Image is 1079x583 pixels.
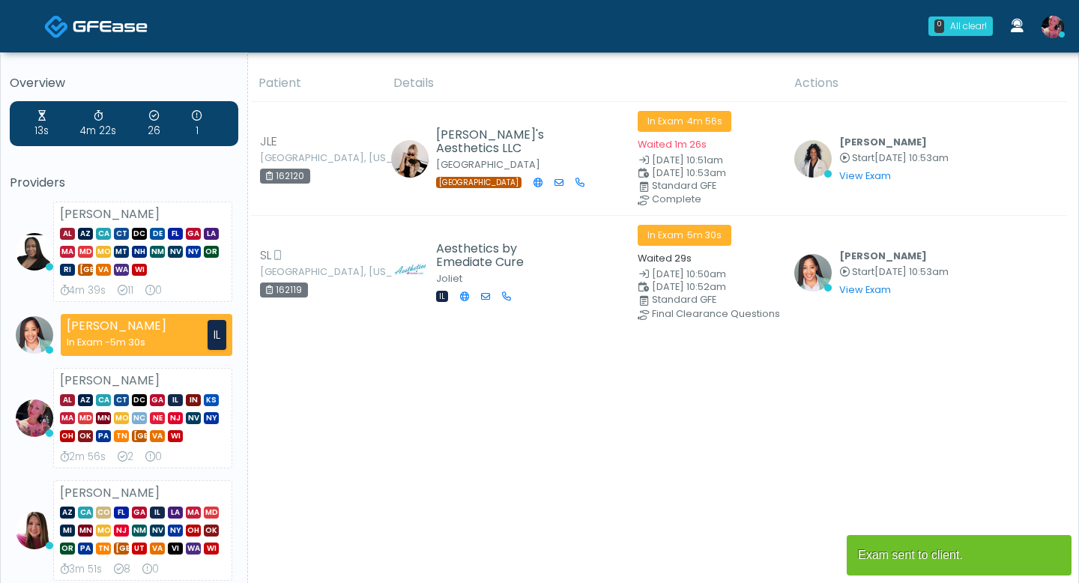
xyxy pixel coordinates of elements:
span: 5m 30s [687,229,722,241]
span: DC [132,228,147,240]
span: GA [186,228,201,240]
img: Lindsey Morgan [1042,16,1064,38]
div: 2 [118,450,133,465]
span: UT [132,543,147,555]
img: Veronica Weatherspoon [16,233,53,271]
span: CT [114,228,129,240]
a: Docovia [44,1,148,50]
small: Waited 1m 26s [638,138,707,151]
span: AZ [78,228,93,240]
span: NJ [114,525,129,537]
span: NC [132,412,147,424]
strong: [PERSON_NAME] [60,484,160,501]
div: 4m 39s [60,283,106,298]
span: SL [260,247,271,265]
small: Started at [839,268,949,277]
span: MA [186,507,201,519]
span: VA [150,543,165,555]
div: 8 [114,562,130,577]
img: Docovia [73,19,148,34]
span: [GEOGRAPHIC_DATA] [132,430,147,442]
img: Taylor Kubinski [391,254,429,291]
span: WA [186,543,201,555]
span: MD [204,507,219,519]
span: NE [150,412,165,424]
small: Date Created [638,270,776,280]
span: GA [132,507,147,519]
span: OH [186,525,201,537]
span: [GEOGRAPHIC_DATA] [78,264,93,276]
span: VA [150,430,165,442]
div: 0 [142,562,159,577]
span: IL [168,394,183,406]
span: [DATE] 10:50am [652,268,726,280]
span: IN [186,394,201,406]
span: MO [96,246,111,258]
b: [PERSON_NAME] [839,250,927,262]
span: [DATE] 10:53am [874,265,949,278]
span: AL [60,394,75,406]
div: Standard GFE [652,295,791,304]
span: DC [132,394,147,406]
div: 26 [148,109,160,139]
span: OR [204,246,219,258]
span: MO [114,412,129,424]
span: OR [60,543,75,555]
span: CT [114,394,129,406]
span: Start [852,265,874,278]
a: View Exam [839,169,891,182]
div: 3m 51s [60,562,102,577]
div: 13s [34,109,49,139]
span: CO [96,507,111,519]
small: [GEOGRAPHIC_DATA], [US_STATE] [260,154,342,163]
h5: Overview [10,76,238,90]
span: GA [150,394,165,406]
span: RI [60,264,75,276]
span: MA [60,246,75,258]
span: MN [96,412,111,424]
small: Scheduled Time [638,283,776,292]
span: [GEOGRAPHIC_DATA] [436,177,522,188]
img: Megan McComy [16,512,53,549]
span: NY [186,246,201,258]
div: Complete [652,195,791,204]
span: [DATE] 10:53am [874,151,949,164]
th: Actions [785,65,1067,102]
span: DE [150,228,165,240]
span: WA [114,264,129,276]
b: [PERSON_NAME] [839,136,927,148]
span: IL [436,291,448,302]
img: Rachael Hunt [794,140,832,178]
img: Alyssa Watson [391,140,429,178]
span: [DATE] 10:53am [652,166,726,179]
strong: [PERSON_NAME] [67,317,166,334]
a: View Exam [839,283,891,296]
span: OK [78,430,93,442]
span: LA [168,507,183,519]
a: 0 All clear! [919,10,1002,42]
div: 162119 [260,283,308,297]
span: MN [78,525,93,537]
span: LA [204,228,219,240]
img: Lindsey Morgan [16,399,53,437]
span: NM [150,246,165,258]
div: 0 [145,283,162,298]
span: WI [204,543,219,555]
span: OH [60,430,75,442]
span: 4m 56s [687,115,722,127]
span: TN [96,543,111,555]
small: Date Created [638,156,776,166]
span: JLE [260,133,277,151]
span: 5m 30s [110,336,145,348]
div: All clear! [950,19,987,33]
span: IL [150,507,165,519]
img: Docovia [44,14,69,39]
div: 0 [934,19,944,33]
div: 1 [192,109,202,139]
span: CA [96,394,111,406]
span: MT [114,246,129,258]
strong: [PERSON_NAME] [60,205,160,223]
span: MD [78,246,93,258]
div: 11 [118,283,133,298]
h5: [PERSON_NAME]'s Aesthetics LLC [436,128,567,155]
